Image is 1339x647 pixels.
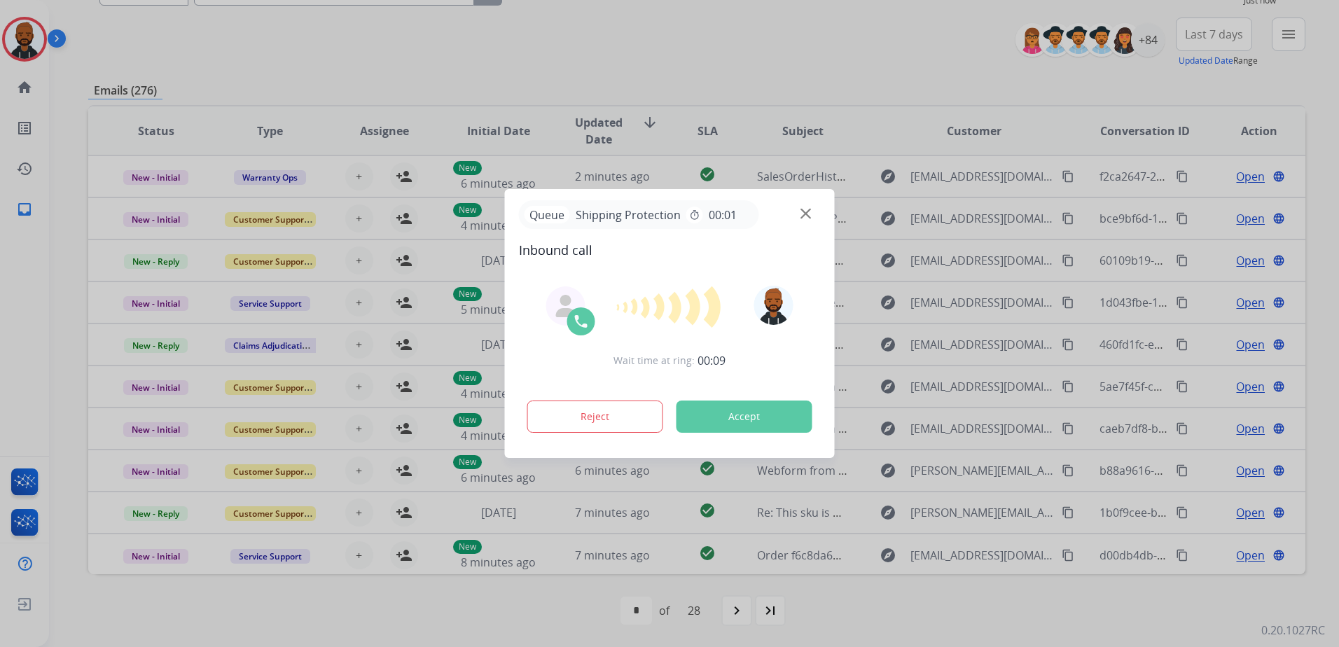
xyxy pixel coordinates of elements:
[754,286,793,325] img: avatar
[800,209,811,219] img: close-button
[570,207,686,223] span: Shipping Protection
[698,352,726,369] span: 00:09
[689,209,700,221] mat-icon: timer
[709,207,737,223] span: 00:01
[519,240,821,260] span: Inbound call
[527,401,663,433] button: Reject
[525,206,570,223] p: Queue
[613,354,695,368] span: Wait time at ring:
[1261,622,1325,639] p: 0.20.1027RC
[555,295,577,317] img: agent-avatar
[573,313,590,330] img: call-icon
[677,401,812,433] button: Accept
